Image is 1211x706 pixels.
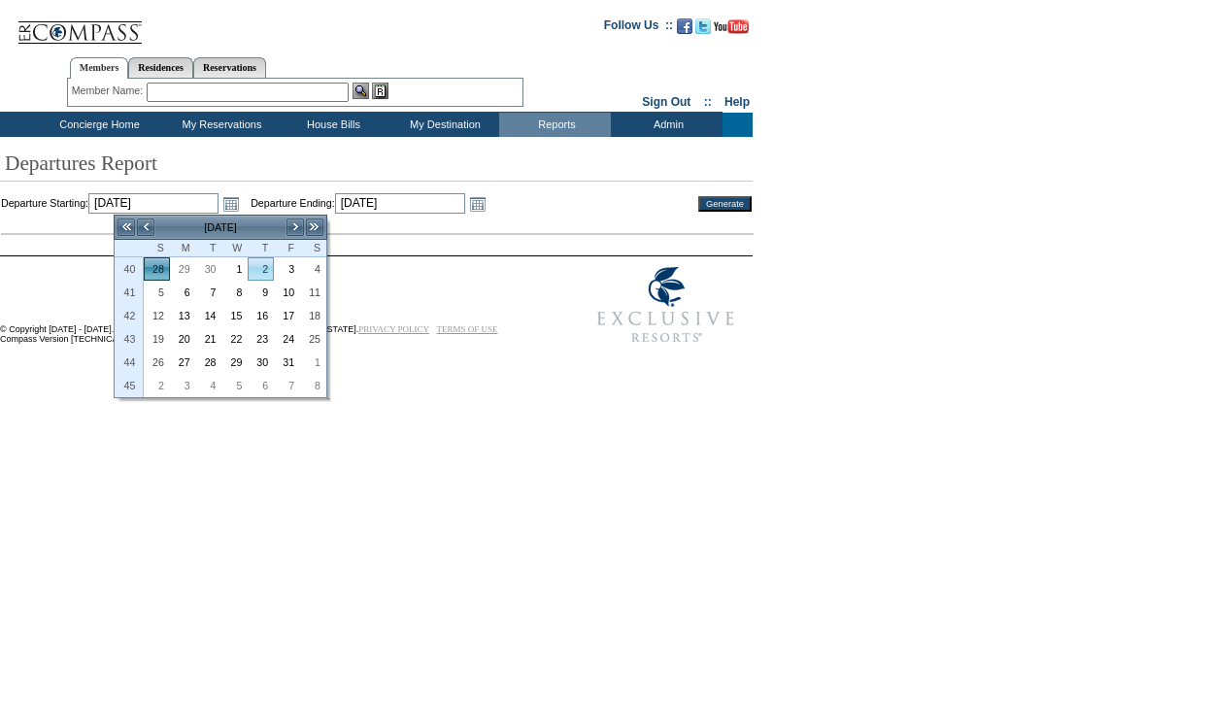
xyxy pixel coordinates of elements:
[248,374,274,397] td: Thursday, November 06, 2025
[353,83,369,99] img: View
[300,281,326,304] td: Saturday, October 11, 2025
[677,18,692,34] img: Become our fan on Facebook
[248,281,274,304] td: Thursday, October 09, 2025
[117,218,136,237] a: <<
[115,257,144,281] th: 40
[248,327,274,351] td: Thursday, October 23, 2025
[170,351,196,374] td: Monday, October 27, 2025
[274,257,300,281] td: Friday, October 03, 2025
[300,304,326,327] td: Saturday, October 18, 2025
[145,305,169,326] a: 12
[170,327,196,351] td: Monday, October 20, 2025
[196,257,222,281] td: Tuesday, September 30, 2025
[145,258,169,280] a: 28
[249,352,273,373] a: 30
[222,281,249,304] td: Wednesday, October 08, 2025
[223,305,248,326] a: 15
[301,352,325,373] a: 1
[115,374,144,397] th: 45
[170,257,196,281] td: Monday, September 29, 2025
[274,281,300,304] td: Friday, October 10, 2025
[248,304,274,327] td: Thursday, October 16, 2025
[611,113,723,137] td: Admin
[222,304,249,327] td: Wednesday, October 15, 2025
[72,83,147,99] div: Member Name:
[136,218,155,237] a: <
[695,24,711,36] a: Follow us on Twitter
[171,375,195,396] a: 3
[222,327,249,351] td: Wednesday, October 22, 2025
[222,240,249,257] th: Wednesday
[128,57,193,78] a: Residences
[301,305,325,326] a: 18
[197,375,221,396] a: 4
[197,282,221,303] a: 7
[249,305,273,326] a: 16
[724,95,750,109] a: Help
[274,351,300,374] td: Friday, October 31, 2025
[196,304,222,327] td: Tuesday, October 14, 2025
[1,193,677,215] td: Departure Starting: Departure Ending:
[275,305,299,326] a: 17
[499,113,611,137] td: Reports
[698,196,752,212] input: Generate
[70,57,129,79] a: Members
[642,95,690,109] a: Sign Out
[196,281,222,304] td: Tuesday, October 07, 2025
[276,113,387,137] td: House Bills
[248,351,274,374] td: Thursday, October 30, 2025
[274,304,300,327] td: Friday, October 17, 2025
[223,375,248,396] a: 5
[196,327,222,351] td: Tuesday, October 21, 2025
[196,240,222,257] th: Tuesday
[171,352,195,373] a: 27
[171,328,195,350] a: 20
[223,352,248,373] a: 29
[372,83,388,99] img: Reservations
[17,5,143,45] img: Compass Home
[274,327,300,351] td: Friday, October 24, 2025
[115,327,144,351] th: 43
[301,258,325,280] a: 4
[171,282,195,303] a: 6
[197,258,221,280] a: 30
[248,257,274,281] td: Thursday, October 02, 2025
[144,304,170,327] td: Sunday, October 12, 2025
[274,374,300,397] td: Friday, November 07, 2025
[305,218,324,237] a: >>
[222,374,249,397] td: Wednesday, November 05, 2025
[249,282,273,303] a: 9
[604,17,673,40] td: Follow Us ::
[249,375,273,396] a: 6
[704,95,712,109] span: ::
[714,24,749,36] a: Subscribe to our YouTube Channel
[249,328,273,350] a: 23
[301,328,325,350] a: 25
[144,281,170,304] td: Sunday, October 05, 2025
[171,258,195,280] a: 29
[220,193,242,215] a: Open the calendar popup.
[274,240,300,257] th: Friday
[31,113,164,137] td: Concierge Home
[714,19,749,34] img: Subscribe to our YouTube Channel
[300,327,326,351] td: Saturday, October 25, 2025
[301,282,325,303] a: 11
[197,328,221,350] a: 21
[115,351,144,374] th: 44
[170,304,196,327] td: Monday, October 13, 2025
[387,113,499,137] td: My Destination
[677,24,692,36] a: Become our fan on Facebook
[275,375,299,396] a: 7
[222,257,249,281] td: Wednesday, October 01, 2025
[193,57,266,78] a: Reservations
[275,352,299,373] a: 31
[300,374,326,397] td: Saturday, November 08, 2025
[223,328,248,350] a: 22
[300,240,326,257] th: Saturday
[164,113,276,137] td: My Reservations
[249,258,273,280] a: 2
[286,218,305,237] a: >
[115,304,144,327] th: 42
[145,352,169,373] a: 26
[300,257,326,281] td: Saturday, October 04, 2025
